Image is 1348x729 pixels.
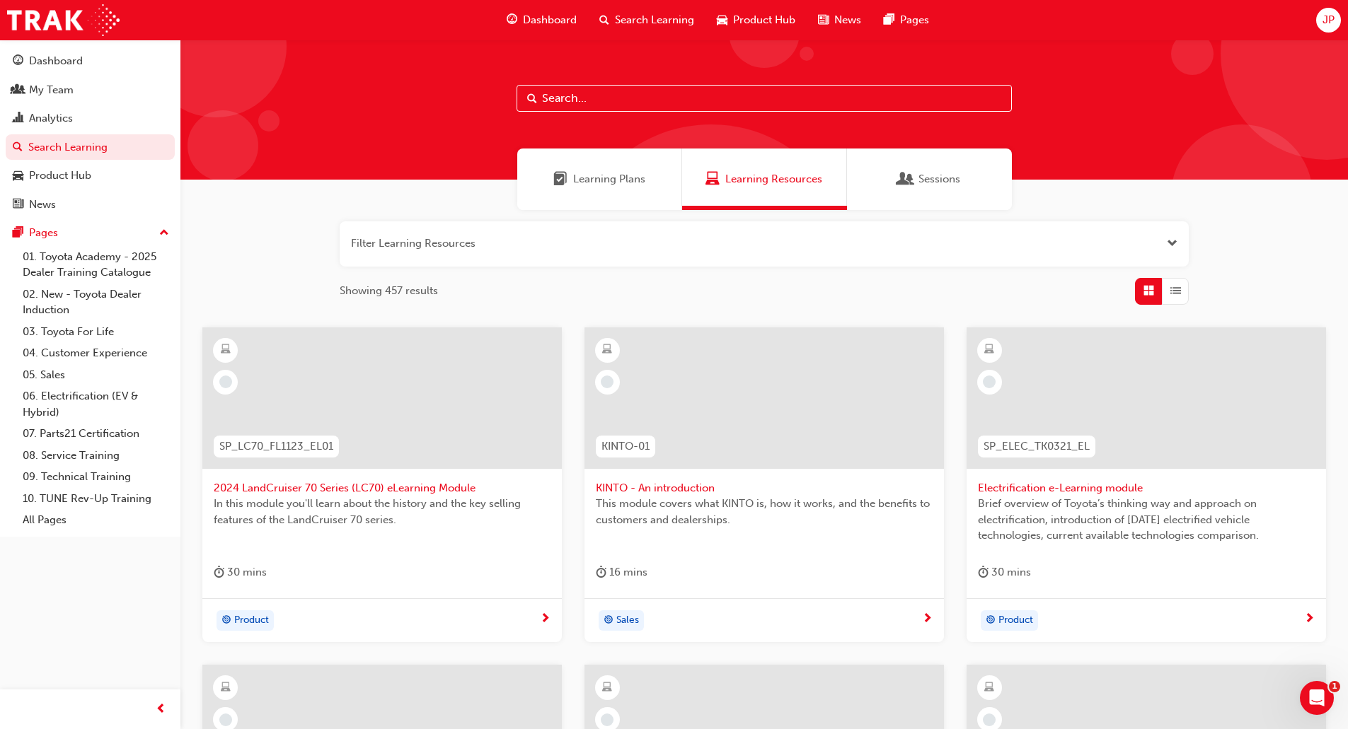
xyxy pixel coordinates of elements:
[29,197,56,213] div: News
[872,6,940,35] a: pages-iconPages
[573,171,645,187] span: Learning Plans
[13,227,23,240] span: pages-icon
[13,84,23,97] span: people-icon
[596,564,647,581] div: 16 mins
[588,6,705,35] a: search-iconSearch Learning
[221,679,231,697] span: learningResourceType_ELEARNING-icon
[682,148,847,210] a: Learning ResourcesLearning Resources
[596,480,933,496] span: KINTO - An introduction
[984,679,994,697] span: learningResourceType_ELEARNING-icon
[599,11,609,29] span: search-icon
[6,45,175,220] button: DashboardMy TeamAnalyticsSearch LearningProduct HubNews
[553,171,568,187] span: Learning Plans
[986,612,996,630] span: target-icon
[596,564,606,581] span: duration-icon
[998,612,1033,629] span: Product
[6,77,175,103] a: My Team
[978,496,1315,544] span: Brief overview of Toyota’s thinking way and approach on electrification, introduction of [DATE] e...
[523,12,577,28] span: Dashboard
[17,445,175,467] a: 08. Service Training
[818,11,829,29] span: news-icon
[219,713,232,726] span: learningRecordVerb_NONE-icon
[602,341,612,359] span: learningResourceType_ELEARNING-icon
[900,12,929,28] span: Pages
[13,170,23,182] span: car-icon
[202,327,562,643] a: SP_LC70_FL1123_EL012024 LandCruiser 70 Series (LC70) eLearning ModuleIn this module you'll learn ...
[219,375,232,388] span: learningRecordVerb_NONE-icon
[616,612,639,629] span: Sales
[596,496,933,527] span: This module covers what KINTO is, how it works, and the benefits to customers and dealerships.
[1329,681,1340,692] span: 1
[967,327,1326,643] a: SP_ELEC_TK0321_ELElectrification e-Learning moduleBrief overview of Toyota’s thinking way and app...
[615,12,694,28] span: Search Learning
[834,12,861,28] span: News
[219,438,333,455] span: SP_LC70_FL1123_EL01
[584,327,944,643] a: KINTO-01KINTO - An introductionThis module covers what KINTO is, how it works, and the benefits t...
[340,283,438,299] span: Showing 457 results
[17,423,175,445] a: 07. Parts21 Certification
[6,134,175,161] a: Search Learning
[983,713,996,726] span: learningRecordVerb_NONE-icon
[1167,235,1177,252] button: Open the filter
[17,284,175,321] a: 02. New - Toyota Dealer Induction
[17,385,175,423] a: 06. Electrification (EV & Hybrid)
[156,701,166,718] span: prev-icon
[899,171,913,187] span: Sessions
[705,6,807,35] a: car-iconProduct Hub
[6,192,175,218] a: News
[13,141,23,154] span: search-icon
[1316,8,1341,33] button: JP
[978,564,1031,581] div: 30 mins
[17,509,175,531] a: All Pages
[705,171,720,187] span: Learning Resources
[1300,681,1334,715] iframe: Intercom live chat
[1144,283,1154,299] span: Grid
[29,110,73,127] div: Analytics
[517,85,1012,112] input: Search...
[983,375,996,388] span: learningRecordVerb_NONE-icon
[847,148,1012,210] a: SessionsSessions
[214,496,551,527] span: In this module you'll learn about the history and the key selling features of the LandCruiser 70 ...
[17,246,175,284] a: 01. Toyota Academy - 2025 Dealer Training Catalogue
[601,375,613,388] span: learningRecordVerb_NONE-icon
[527,91,537,107] span: Search
[17,364,175,386] a: 05. Sales
[540,613,551,626] span: next-icon
[725,171,822,187] span: Learning Resources
[884,11,894,29] span: pages-icon
[214,480,551,496] span: 2024 LandCruiser 70 Series (LC70) eLearning Module
[29,53,83,69] div: Dashboard
[13,55,23,68] span: guage-icon
[717,11,727,29] span: car-icon
[978,564,989,581] span: duration-icon
[13,112,23,125] span: chart-icon
[7,4,120,36] img: Trak
[17,321,175,343] a: 03. Toyota For Life
[159,224,169,243] span: up-icon
[733,12,795,28] span: Product Hub
[221,612,231,630] span: target-icon
[29,225,58,241] div: Pages
[807,6,872,35] a: news-iconNews
[918,171,960,187] span: Sessions
[604,612,613,630] span: target-icon
[29,168,91,184] div: Product Hub
[6,48,175,74] a: Dashboard
[601,713,613,726] span: learningRecordVerb_NONE-icon
[495,6,588,35] a: guage-iconDashboard
[922,613,933,626] span: next-icon
[221,341,231,359] span: learningResourceType_ELEARNING-icon
[6,105,175,132] a: Analytics
[1170,283,1181,299] span: List
[13,199,23,211] span: news-icon
[6,163,175,189] a: Product Hub
[214,564,267,581] div: 30 mins
[29,82,74,98] div: My Team
[601,438,650,455] span: KINTO-01
[17,488,175,510] a: 10. TUNE Rev-Up Training
[6,220,175,246] button: Pages
[214,564,224,581] span: duration-icon
[602,679,612,697] span: learningResourceType_ELEARNING-icon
